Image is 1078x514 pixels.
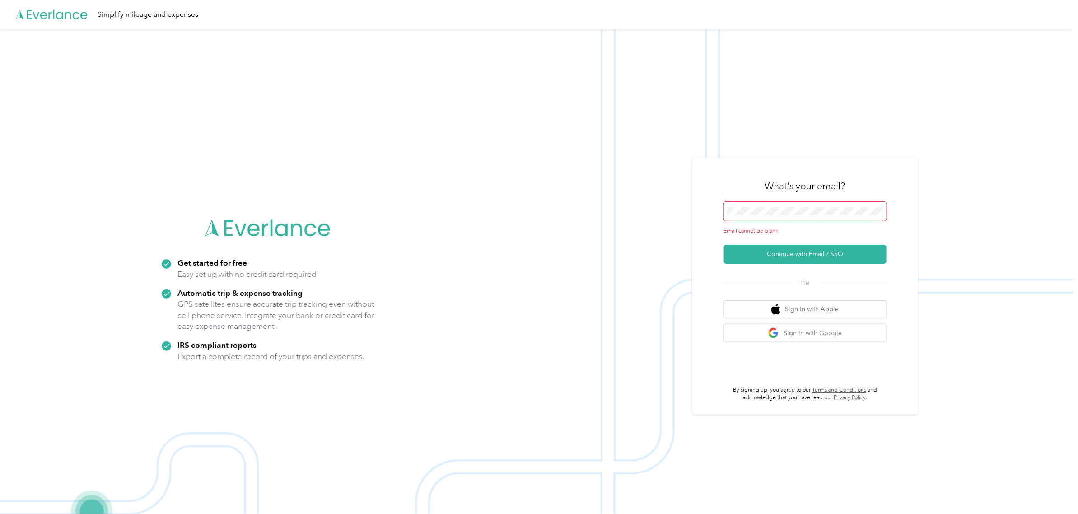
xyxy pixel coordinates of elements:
p: GPS satellites ensure accurate trip tracking even without cell phone service. Integrate your bank... [177,299,375,332]
button: apple logoSign in with Apple [724,301,887,318]
strong: Automatic trip & expense tracking [177,288,303,298]
button: google logoSign in with Google [724,324,887,342]
p: Easy set up with no credit card required [177,269,317,280]
p: By signing up, you agree to our and acknowledge that you have read our . [724,386,887,402]
button: Continue with Email / SSO [724,245,887,264]
img: google logo [768,327,779,339]
strong: IRS compliant reports [177,340,257,350]
strong: Get started for free [177,258,247,267]
div: Simplify mileage and expenses [98,9,198,20]
p: Export a complete record of your trips and expenses. [177,351,364,362]
div: Email cannot be blank [724,227,887,235]
span: OR [789,279,821,288]
h3: What's your email? [765,180,845,192]
a: Terms and Conditions [812,387,866,393]
img: apple logo [771,304,780,315]
a: Privacy Policy [834,394,866,401]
